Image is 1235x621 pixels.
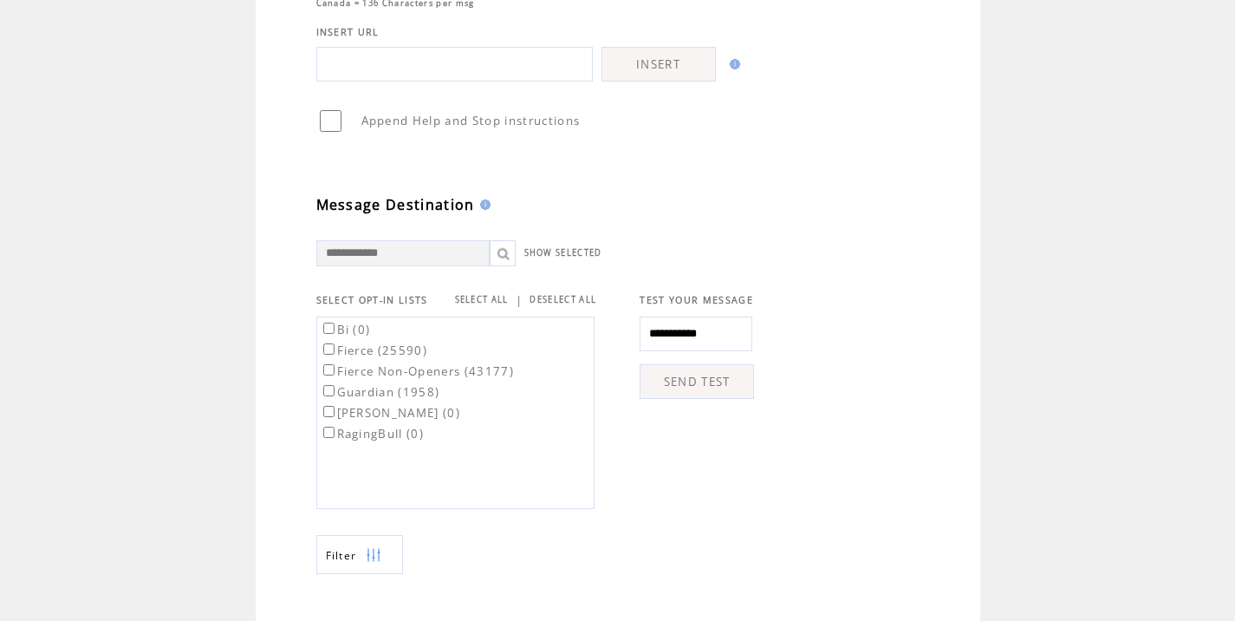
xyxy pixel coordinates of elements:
[323,385,335,396] input: Guardian (1958)
[320,384,440,400] label: Guardian (1958)
[366,536,381,575] img: filters.png
[725,59,740,69] img: help.gif
[455,294,509,305] a: SELECT ALL
[320,426,425,441] label: RagingBull (0)
[640,294,753,306] span: TEST YOUR MESSAGE
[524,247,602,258] a: SHOW SELECTED
[323,364,335,376] input: Fierce Non-Openers (43177)
[323,406,335,417] input: [PERSON_NAME] (0)
[640,364,754,399] a: SEND TEST
[316,195,475,214] span: Message Destination
[516,292,523,308] span: |
[320,343,428,358] label: Fierce (25590)
[361,113,581,128] span: Append Help and Stop instructions
[316,26,380,38] span: INSERT URL
[323,427,335,438] input: RagingBull (0)
[530,294,596,305] a: DESELECT ALL
[320,405,461,421] label: [PERSON_NAME] (0)
[475,199,491,210] img: help.gif
[323,343,335,355] input: Fierce (25590)
[320,363,515,379] label: Fierce Non-Openers (43177)
[316,535,403,574] a: Filter
[316,294,428,306] span: SELECT OPT-IN LISTS
[323,323,335,334] input: Bi (0)
[326,548,357,563] span: Show filters
[601,47,716,82] a: INSERT
[320,322,371,337] label: Bi (0)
